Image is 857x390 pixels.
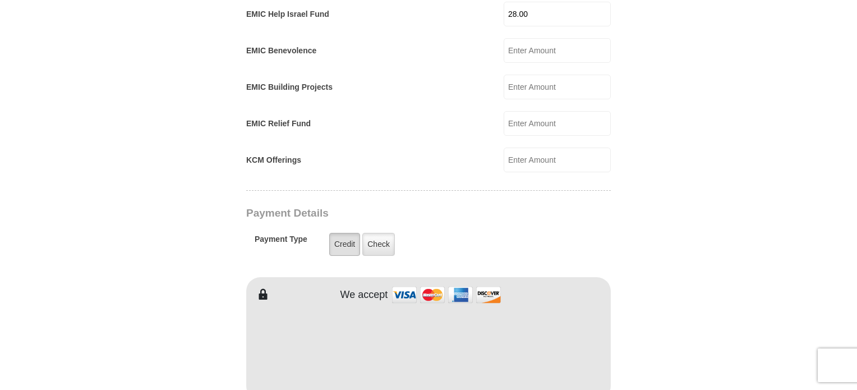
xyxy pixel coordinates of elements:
[504,2,611,26] input: Enter Amount
[390,283,503,307] img: credit cards accepted
[504,75,611,99] input: Enter Amount
[340,289,388,301] h4: We accept
[246,207,532,220] h3: Payment Details
[504,148,611,172] input: Enter Amount
[329,233,360,256] label: Credit
[504,38,611,63] input: Enter Amount
[246,81,333,93] label: EMIC Building Projects
[246,154,301,166] label: KCM Offerings
[255,235,307,250] h5: Payment Type
[246,8,329,20] label: EMIC Help Israel Fund
[504,111,611,136] input: Enter Amount
[246,45,316,57] label: EMIC Benevolence
[362,233,395,256] label: Check
[246,118,311,130] label: EMIC Relief Fund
